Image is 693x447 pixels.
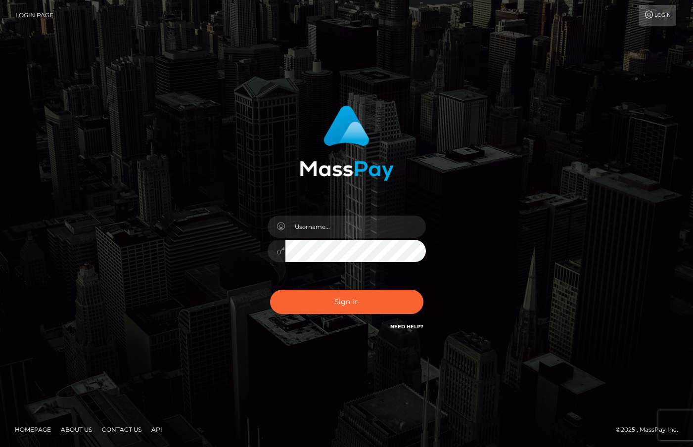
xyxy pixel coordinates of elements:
[285,216,426,238] input: Username...
[11,422,55,437] a: Homepage
[147,422,166,437] a: API
[390,323,423,330] a: Need Help?
[57,422,96,437] a: About Us
[616,424,686,435] div: © 2025 , MassPay Inc.
[15,5,53,26] a: Login Page
[300,105,394,181] img: MassPay Login
[270,290,423,314] button: Sign in
[639,5,676,26] a: Login
[98,422,145,437] a: Contact Us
